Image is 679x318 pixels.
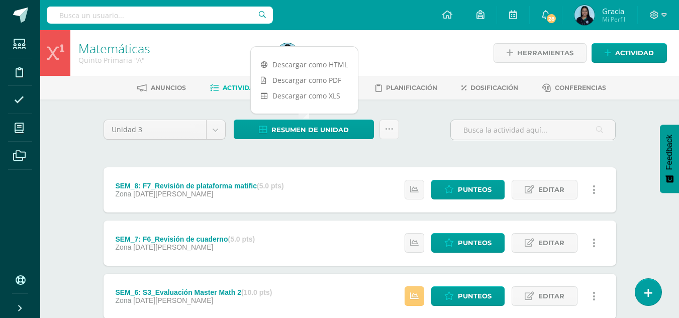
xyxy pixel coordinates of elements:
[461,80,518,96] a: Dosificación
[494,43,587,63] a: Herramientas
[115,182,283,190] div: SEM_8: F7_Revisión de plataforma matific
[451,120,615,140] input: Busca la actividad aquí...
[665,135,674,170] span: Feedback
[660,125,679,193] button: Feedback - Mostrar encuesta
[223,84,267,91] span: Actividades
[257,182,284,190] strong: (5.0 pts)
[602,15,625,24] span: Mi Perfil
[78,41,265,55] h1: Matemáticas
[115,296,131,304] span: Zona
[234,120,374,139] a: Resumen de unidad
[431,180,505,199] a: Punteos
[133,243,213,251] span: [DATE][PERSON_NAME]
[431,233,505,253] a: Punteos
[115,235,255,243] div: SEM_7: F6_Revisión de cuaderno
[542,80,606,96] a: Conferencias
[615,44,654,62] span: Actividad
[555,84,606,91] span: Conferencias
[241,288,272,296] strong: (10.0 pts)
[78,55,265,65] div: Quinto Primaria 'A'
[228,235,255,243] strong: (5.0 pts)
[133,190,213,198] span: [DATE][PERSON_NAME]
[538,180,564,199] span: Editar
[47,7,273,24] input: Busca un usuario...
[386,84,437,91] span: Planificación
[251,88,358,103] a: Descargar como XLS
[517,44,573,62] span: Herramientas
[115,243,131,251] span: Zona
[375,80,437,96] a: Planificación
[104,120,225,139] a: Unidad 3
[251,57,358,72] a: Descargar como HTML
[133,296,213,304] span: [DATE][PERSON_NAME]
[602,6,625,16] span: Gracia
[538,234,564,252] span: Editar
[151,84,186,91] span: Anuncios
[137,80,186,96] a: Anuncios
[538,287,564,305] span: Editar
[251,72,358,88] a: Descargar como PDF
[546,13,557,24] span: 28
[271,121,349,139] span: Resumen de unidad
[431,286,505,306] a: Punteos
[115,288,272,296] div: SEM_6: S3_Evaluación Master Math 2
[78,40,150,57] a: Matemáticas
[470,84,518,91] span: Dosificación
[458,180,492,199] span: Punteos
[112,120,199,139] span: Unidad 3
[458,287,492,305] span: Punteos
[210,80,267,96] a: Actividades
[458,234,492,252] span: Punteos
[115,190,131,198] span: Zona
[277,43,298,63] img: 8833d992d5aa244a12ba0a0c163d81f0.png
[574,5,595,25] img: 8833d992d5aa244a12ba0a0c163d81f0.png
[592,43,667,63] a: Actividad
